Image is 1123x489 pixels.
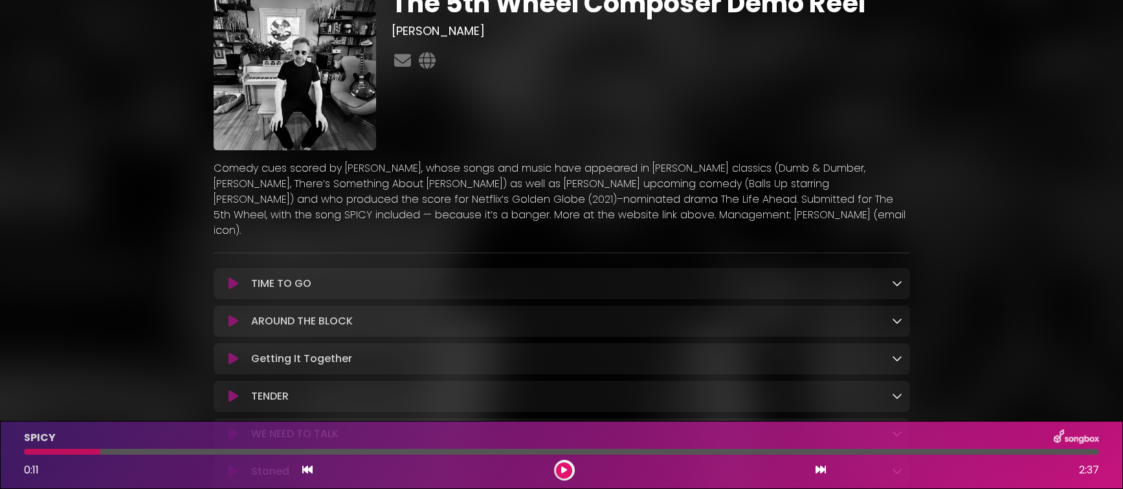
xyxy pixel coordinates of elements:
img: songbox-logo-white.png [1054,429,1099,446]
p: TENDER [251,389,289,404]
p: Comedy cues scored by [PERSON_NAME], whose songs and music have appeared in [PERSON_NAME] classic... [214,161,910,238]
h3: [PERSON_NAME] [392,24,910,38]
p: Getting It Together [251,351,352,367]
span: 2:37 [1079,462,1099,478]
p: SPICY [24,430,56,446]
p: TIME TO GO [251,276,311,291]
p: AROUND THE BLOCK [251,313,353,329]
span: 0:11 [24,462,39,477]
